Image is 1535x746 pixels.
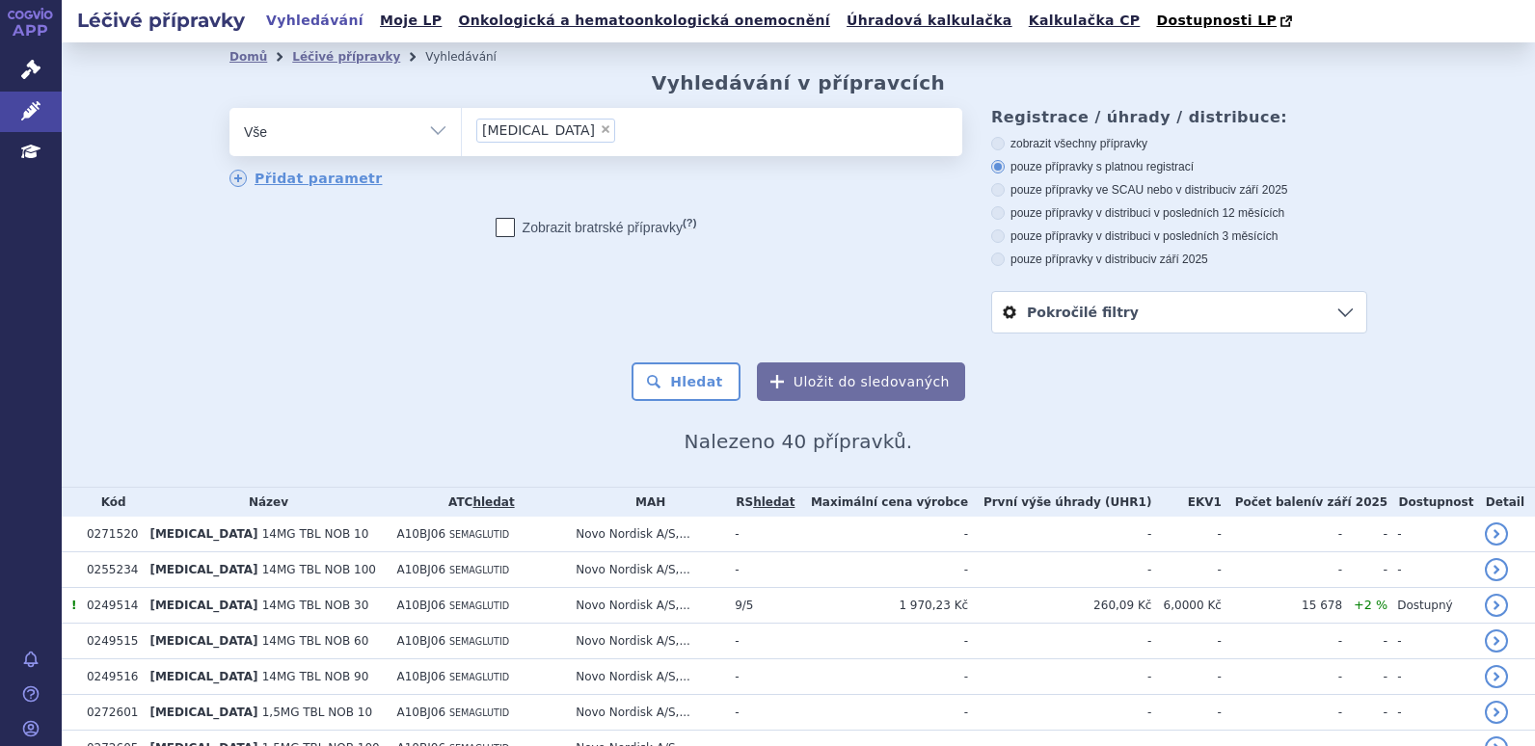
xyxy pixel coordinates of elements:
[229,170,383,187] a: Přidat parametr
[968,624,1151,659] td: -
[683,217,696,229] abbr: (?)
[149,527,257,541] span: [MEDICAL_DATA]
[796,624,969,659] td: -
[1342,659,1387,695] td: -
[449,672,509,682] span: SEMAGLUTID
[77,552,140,588] td: 0255234
[968,517,1151,552] td: -
[991,136,1367,151] label: zobrazit všechny přípravky
[566,488,725,517] th: MAH
[149,706,257,719] span: [MEDICAL_DATA]
[1387,624,1475,659] td: -
[1475,488,1535,517] th: Detail
[796,488,969,517] th: Maximální cena výrobce
[262,634,369,648] span: 14MG TBL NOB 60
[968,588,1151,624] td: 260,09 Kč
[1222,659,1342,695] td: -
[62,7,260,34] h2: Léčivé přípravky
[991,182,1367,198] label: pouze přípravky ve SCAU nebo v distribuci
[1150,8,1302,35] a: Dostupnosti LP
[757,362,965,401] button: Uložit do sledovaných
[1151,659,1221,695] td: -
[796,695,969,731] td: -
[753,495,794,509] a: hledat
[991,108,1367,126] h3: Registrace / úhrady / distribuce:
[292,50,400,64] a: Léčivé přípravky
[1151,552,1221,588] td: -
[725,552,795,588] td: -
[449,565,509,575] span: SEMAGLUTID
[1151,624,1221,659] td: -
[1342,624,1387,659] td: -
[482,123,595,137] span: [MEDICAL_DATA]
[991,159,1367,174] label: pouze přípravky s platnou registrací
[725,695,795,731] td: -
[1151,695,1221,731] td: -
[262,599,369,612] span: 14MG TBL NOB 30
[725,624,795,659] td: -
[77,695,140,731] td: 0272601
[1485,701,1508,724] a: detail
[1023,8,1146,34] a: Kalkulačka CP
[968,488,1151,517] th: První výše úhrady (UHR1)
[449,600,509,611] span: SEMAGLUTID
[149,599,257,612] span: [MEDICAL_DATA]
[77,624,140,659] td: 0249515
[149,563,257,576] span: [MEDICAL_DATA]
[725,517,795,552] td: -
[566,659,725,695] td: Novo Nordisk A/S,...
[71,599,76,612] span: Tento přípravek má více úhrad.
[796,588,969,624] td: 1 970,23 Kč
[1230,183,1287,197] span: v září 2025
[77,517,140,552] td: 0271520
[566,624,725,659] td: Novo Nordisk A/S,...
[632,362,741,401] button: Hledat
[1485,594,1508,617] a: detail
[1387,659,1475,695] td: -
[991,228,1367,244] label: pouze přípravky v distribuci v posledních 3 měsících
[735,599,753,612] span: 9/5
[262,706,372,719] span: 1,5MG TBL NOB 10
[1485,665,1508,688] a: detail
[1150,253,1207,266] span: v září 2025
[796,552,969,588] td: -
[566,695,725,731] td: Novo Nordisk A/S,...
[1387,695,1475,731] td: -
[991,205,1367,221] label: pouze přípravky v distribuci v posledních 12 měsících
[796,659,969,695] td: -
[1485,558,1508,581] a: detail
[1387,588,1475,624] td: Dostupný
[77,659,140,695] td: 0249516
[968,552,1151,588] td: -
[1151,488,1221,517] th: EKV1
[449,529,509,540] span: SEMAGLUTID
[449,707,509,718] span: SEMAGLUTID
[600,123,611,135] span: ×
[685,430,913,453] span: Nalezeno 40 přípravků.
[77,588,140,624] td: 0249514
[1342,695,1387,731] td: -
[1222,488,1387,517] th: Počet balení
[1222,552,1342,588] td: -
[452,8,836,34] a: Onkologická a hematoonkologická onemocnění
[968,695,1151,731] td: -
[397,634,446,648] span: A10BJ06
[1342,552,1387,588] td: -
[397,706,446,719] span: A10BJ06
[1151,588,1221,624] td: 6,0000 Kč
[149,670,257,683] span: [MEDICAL_DATA]
[149,634,257,648] span: [MEDICAL_DATA]
[968,659,1151,695] td: -
[397,599,446,612] span: A10BJ06
[652,71,946,94] h2: Vyhledávání v přípravcích
[566,517,725,552] td: Novo Nordisk A/S,...
[1222,588,1342,624] td: 15 678
[1387,517,1475,552] td: -
[397,527,446,541] span: A10BJ06
[1387,488,1475,517] th: Dostupnost
[725,488,795,517] th: RS
[1222,517,1342,552] td: -
[566,552,725,588] td: Novo Nordisk A/S,...
[262,563,376,576] span: 14MG TBL NOB 100
[1315,495,1387,509] span: v září 2025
